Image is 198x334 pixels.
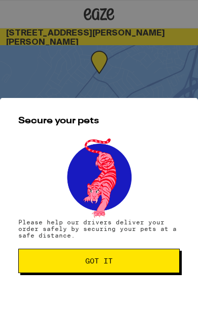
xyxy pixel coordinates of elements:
[18,249,180,273] button: Got it
[7,8,84,17] span: Hi. Need any help?
[18,219,180,239] p: Please help our drivers deliver your order safely by securing your pets at a safe distance.
[18,116,180,125] h2: Secure your pets
[85,257,113,264] span: Got it
[57,136,141,219] img: pets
